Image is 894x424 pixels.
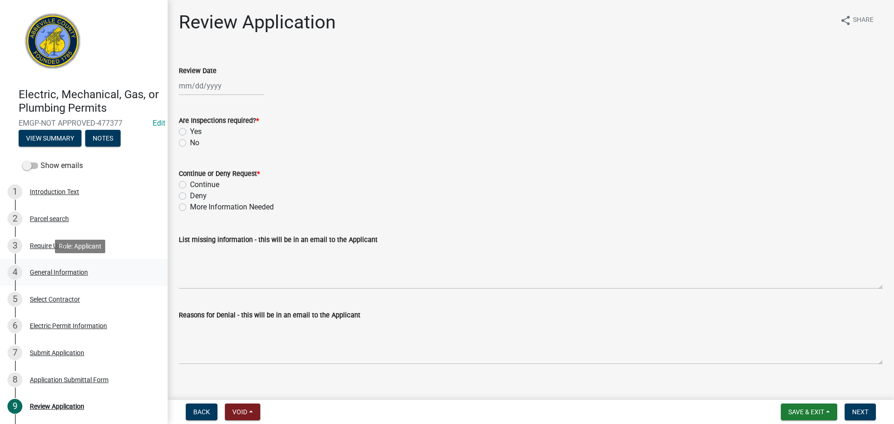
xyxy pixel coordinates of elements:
[190,190,207,202] label: Deny
[19,130,81,147] button: View Summary
[179,237,378,243] label: List missing information - this will be in an email to the Applicant
[85,130,121,147] button: Notes
[7,211,22,226] div: 2
[30,296,80,303] div: Select Contractor
[7,184,22,199] div: 1
[55,240,105,253] div: Role: Applicant
[179,312,360,319] label: Reasons for Denial - this will be in an email to the Applicant
[153,119,165,128] wm-modal-confirm: Edit Application Number
[7,292,22,307] div: 5
[30,188,79,195] div: Introduction Text
[19,135,81,142] wm-modal-confirm: Summary
[153,119,165,128] a: Edit
[179,118,259,124] label: Are Inspections required?
[193,408,210,416] span: Back
[19,10,87,78] img: Abbeville County, South Carolina
[190,137,199,148] label: No
[7,345,22,360] div: 7
[179,76,264,95] input: mm/dd/yyyy
[179,171,260,177] label: Continue or Deny Request
[179,68,217,74] label: Review Date
[7,265,22,280] div: 4
[7,238,22,253] div: 3
[30,377,108,383] div: Application Submittal Form
[30,403,84,410] div: Review Application
[190,126,202,137] label: Yes
[781,404,837,420] button: Save & Exit
[22,160,83,171] label: Show emails
[186,404,217,420] button: Back
[852,408,868,416] span: Next
[30,269,88,276] div: General Information
[30,350,84,356] div: Submit Application
[19,88,160,115] h4: Electric, Mechanical, Gas, or Plumbing Permits
[19,119,149,128] span: EMGP-NOT APPROVED-477377
[85,135,121,142] wm-modal-confirm: Notes
[30,323,107,329] div: Electric Permit Information
[840,15,851,26] i: share
[30,215,69,222] div: Parcel search
[225,404,260,420] button: Void
[30,242,66,249] div: Require User
[7,399,22,414] div: 9
[190,179,219,190] label: Continue
[7,372,22,387] div: 8
[190,202,274,213] label: More Information Needed
[179,11,336,34] h1: Review Application
[7,318,22,333] div: 6
[845,404,876,420] button: Next
[833,11,881,29] button: shareShare
[232,408,247,416] span: Void
[788,408,824,416] span: Save & Exit
[853,15,874,26] span: Share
